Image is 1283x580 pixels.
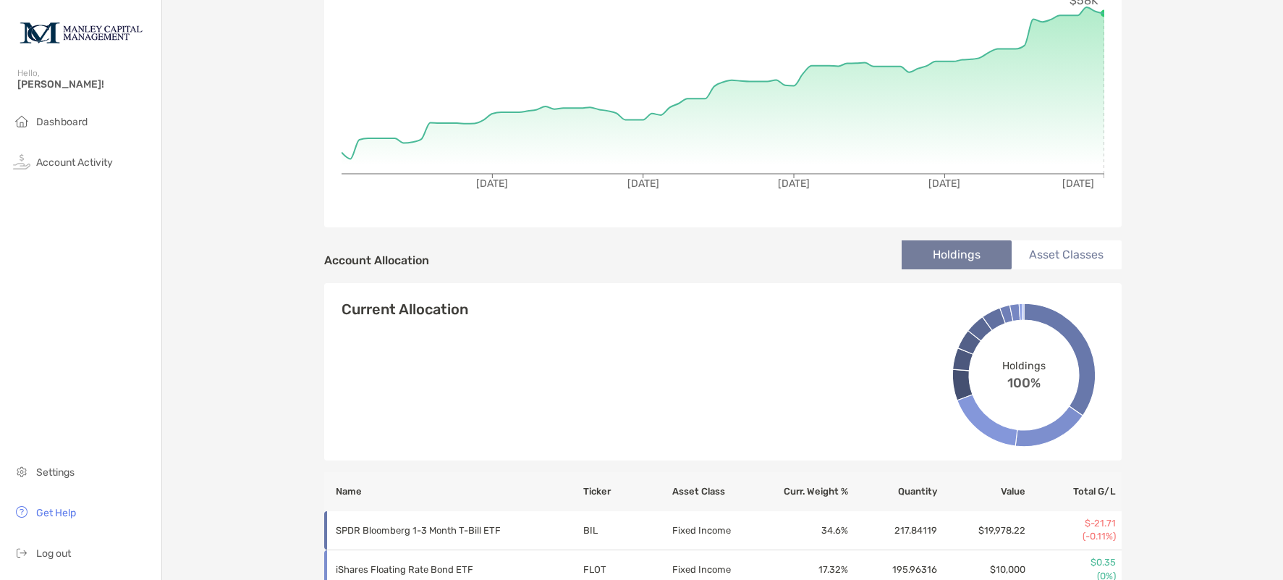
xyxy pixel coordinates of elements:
span: Settings [36,466,75,479]
li: Holdings [902,240,1012,269]
span: Log out [36,547,71,560]
tspan: [DATE] [627,177,659,190]
th: Value [938,472,1027,511]
tspan: [DATE] [778,177,810,190]
p: SPDR Bloomberg 1-3 Month T-Bill ETF [336,521,538,539]
span: 100% [1007,371,1041,390]
span: Holdings [1002,359,1045,371]
td: Fixed Income [672,511,761,550]
img: logout icon [13,544,30,561]
th: Quantity [849,472,938,511]
th: Asset Class [672,472,761,511]
h4: Account Allocation [324,253,429,267]
img: settings icon [13,463,30,480]
img: household icon [13,112,30,130]
td: BIL [583,511,672,550]
img: activity icon [13,153,30,170]
th: Total G/L [1026,472,1121,511]
tspan: [DATE] [928,177,960,190]
span: Get Help [36,507,76,519]
th: Ticker [583,472,672,511]
th: Curr. Weight % [760,472,849,511]
tspan: [DATE] [1062,177,1094,190]
span: Account Activity [36,156,113,169]
p: iShares Floating Rate Bond ETF [336,560,538,579]
h4: Current Allocation [342,300,468,318]
img: Zoe Logo [17,6,144,58]
th: Name [324,472,583,511]
span: Dashboard [36,116,88,128]
img: get-help icon [13,503,30,521]
tspan: [DATE] [476,177,508,190]
td: $19,978.22 [938,511,1027,550]
li: Asset Classes [1012,240,1122,269]
td: 34.6 % [760,511,849,550]
span: [PERSON_NAME]! [17,78,153,91]
p: (-0.11%) [1027,530,1115,543]
p: $0.35 [1027,556,1115,569]
p: $-21.71 [1027,517,1115,530]
td: 217.84119 [849,511,938,550]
